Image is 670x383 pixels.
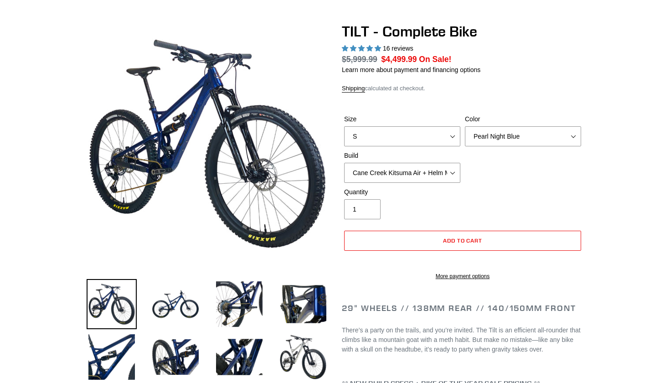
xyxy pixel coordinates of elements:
button: Add to cart [344,231,581,251]
label: Quantity [344,187,460,197]
label: Build [344,151,460,160]
img: Load image into Gallery viewer, TILT - Complete Bike [214,332,264,382]
p: There’s a party on the trails, and you’re invited. The Tilt is an efficient all-rounder that clim... [342,326,583,354]
img: Load image into Gallery viewer, TILT - Complete Bike [87,279,137,329]
a: Shipping [342,85,365,93]
img: Load image into Gallery viewer, TILT - Complete Bike [278,279,328,329]
span: On Sale! [419,53,451,65]
div: calculated at checkout. [342,84,583,93]
img: Load image into Gallery viewer, TILT - Complete Bike [278,332,328,382]
a: More payment options [344,272,581,280]
span: 5.00 stars [342,45,383,52]
h1: TILT - Complete Bike [342,23,583,40]
span: $4,499.99 [381,55,417,64]
label: Size [344,114,460,124]
img: Load image into Gallery viewer, TILT - Complete Bike [87,332,137,382]
span: 16 reviews [383,45,413,52]
s: $5,999.99 [342,55,377,64]
img: Load image into Gallery viewer, TILT - Complete Bike [150,279,201,329]
label: Color [465,114,581,124]
a: Learn more about payment and financing options [342,66,480,73]
img: Load image into Gallery viewer, TILT - Complete Bike [150,332,201,382]
h2: 29" Wheels // 138mm Rear // 140/150mm Front [342,303,583,313]
img: Load image into Gallery viewer, TILT - Complete Bike [214,279,264,329]
span: Add to cart [443,237,483,244]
